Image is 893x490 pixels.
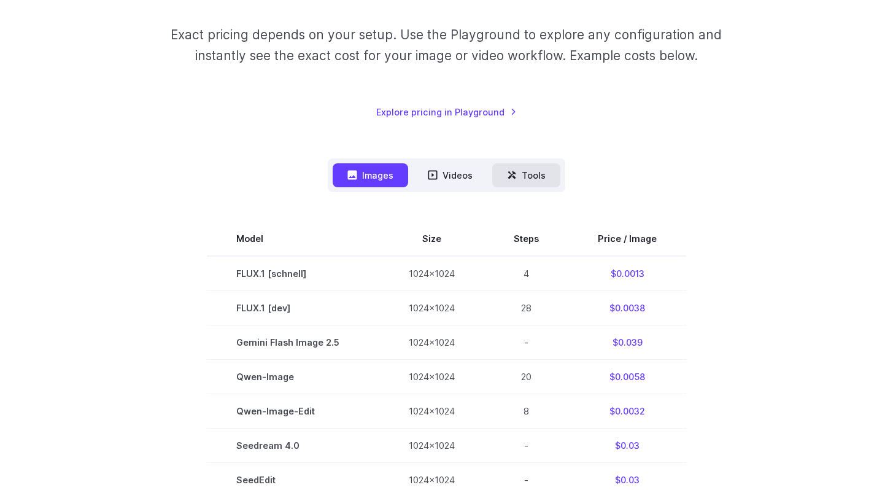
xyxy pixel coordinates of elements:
td: Qwen-Image-Edit [207,394,379,429]
a: Explore pricing in Playground [376,105,517,119]
button: Images [333,163,408,187]
td: $0.0032 [568,394,686,429]
button: Videos [413,163,487,187]
td: $0.0038 [568,291,686,325]
td: $0.0058 [568,360,686,394]
td: Seedream 4.0 [207,429,379,463]
td: - [484,325,568,360]
td: 28 [484,291,568,325]
th: Model [207,222,379,256]
td: - [484,429,568,463]
span: Gemini Flash Image 2.5 [236,335,350,349]
td: 1024x1024 [379,256,484,291]
p: Exact pricing depends on your setup. Use the Playground to explore any configuration and instantl... [147,25,745,66]
button: Tools [492,163,560,187]
td: FLUX.1 [schnell] [207,256,379,291]
td: $0.03 [568,429,686,463]
td: 1024x1024 [379,429,484,463]
td: Qwen-Image [207,360,379,394]
td: 1024x1024 [379,291,484,325]
td: 1024x1024 [379,394,484,429]
td: 1024x1024 [379,360,484,394]
td: $0.0013 [568,256,686,291]
th: Price / Image [568,222,686,256]
td: 1024x1024 [379,325,484,360]
th: Size [379,222,484,256]
td: $0.039 [568,325,686,360]
td: 8 [484,394,568,429]
td: 20 [484,360,568,394]
td: 4 [484,256,568,291]
th: Steps [484,222,568,256]
td: FLUX.1 [dev] [207,291,379,325]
